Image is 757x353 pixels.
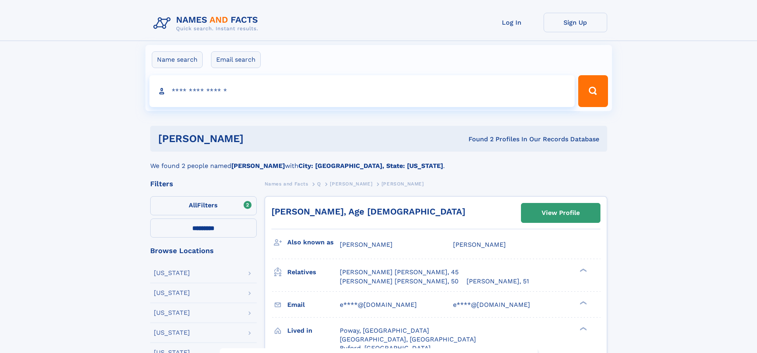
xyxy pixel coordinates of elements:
h3: Email [287,298,340,312]
b: City: [GEOGRAPHIC_DATA], State: [US_STATE] [298,162,443,170]
a: Q [317,179,321,189]
input: search input [149,75,575,107]
div: ❯ [578,300,587,305]
img: Logo Names and Facts [150,13,265,34]
span: Buford, [GEOGRAPHIC_DATA] [340,344,431,352]
div: [US_STATE] [154,270,190,276]
a: [PERSON_NAME] [PERSON_NAME], 50 [340,277,459,286]
div: Found 2 Profiles In Our Records Database [356,135,599,144]
button: Search Button [578,75,608,107]
a: Names and Facts [265,179,308,189]
a: Log In [480,13,544,32]
div: We found 2 people named with . [150,152,607,171]
a: [PERSON_NAME], Age [DEMOGRAPHIC_DATA] [271,207,465,216]
label: Name search [152,51,203,68]
h3: Lived in [287,324,340,337]
span: [PERSON_NAME] [340,241,393,248]
div: ❯ [578,326,587,331]
a: [PERSON_NAME] [PERSON_NAME], 45 [340,268,459,277]
div: Browse Locations [150,247,257,254]
a: [PERSON_NAME] [330,179,372,189]
div: [US_STATE] [154,290,190,296]
a: [PERSON_NAME], 51 [467,277,529,286]
label: Email search [211,51,261,68]
div: ❯ [578,268,587,273]
label: Filters [150,196,257,215]
h3: Also known as [287,236,340,249]
span: [GEOGRAPHIC_DATA], [GEOGRAPHIC_DATA] [340,335,476,343]
a: Sign Up [544,13,607,32]
div: [US_STATE] [154,330,190,336]
span: [PERSON_NAME] [453,241,506,248]
h3: Relatives [287,265,340,279]
span: All [189,201,197,209]
span: Q [317,181,321,187]
span: [PERSON_NAME] [381,181,424,187]
a: View Profile [521,203,600,222]
div: Filters [150,180,257,187]
div: View Profile [542,204,580,222]
div: [US_STATE] [154,310,190,316]
span: [PERSON_NAME] [330,181,372,187]
span: Poway, [GEOGRAPHIC_DATA] [340,327,429,334]
b: [PERSON_NAME] [231,162,285,170]
h1: [PERSON_NAME] [158,134,356,144]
